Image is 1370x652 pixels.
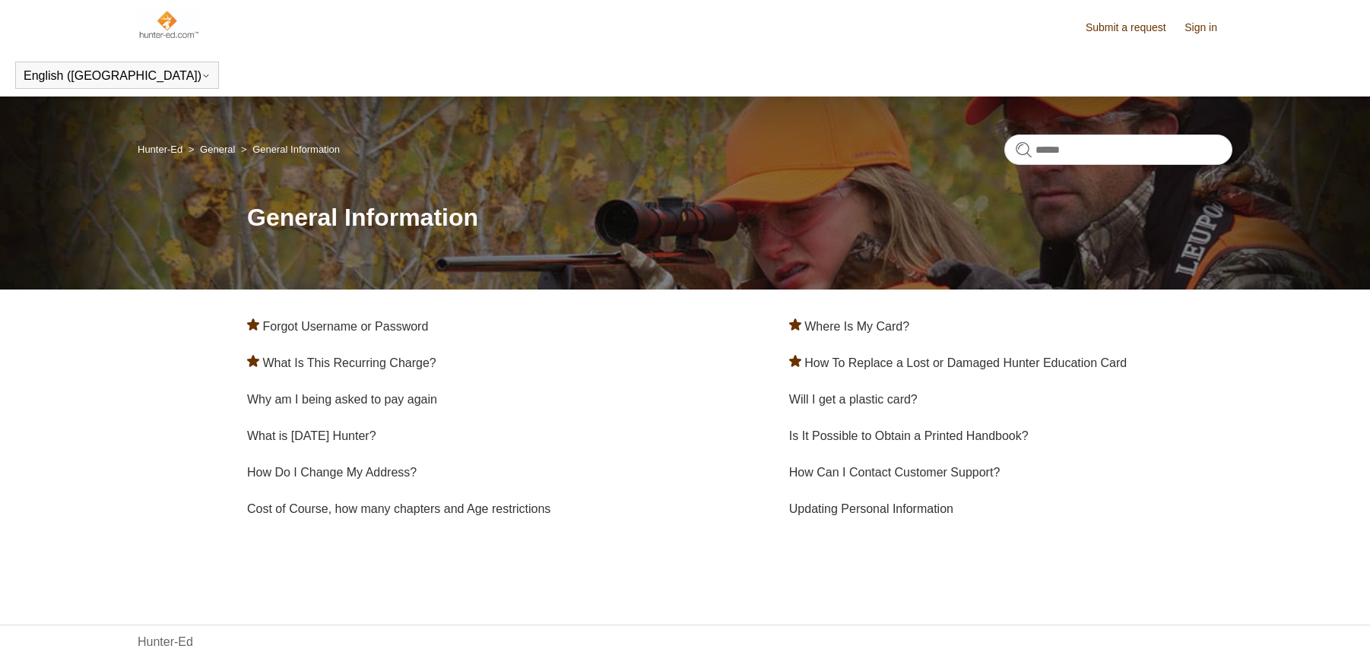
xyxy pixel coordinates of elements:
[789,429,1029,442] a: Is It Possible to Obtain a Printed Handbook?
[247,502,550,515] a: Cost of Course, how many chapters and Age restrictions
[262,320,428,333] a: Forgot Username or Password
[247,199,1232,236] h1: General Information
[238,144,340,155] li: General Information
[789,355,801,367] svg: Promoted article
[24,69,211,83] button: English ([GEOGRAPHIC_DATA])
[1004,135,1232,165] input: Search
[247,429,376,442] a: What is [DATE] Hunter?
[789,502,953,515] a: Updating Personal Information
[186,144,238,155] li: General
[789,318,801,331] svg: Promoted article
[789,393,918,406] a: Will I get a plastic card?
[138,144,186,155] li: Hunter-Ed
[804,356,1127,369] a: How To Replace a Lost or Damaged Hunter Education Card
[247,318,259,331] svg: Promoted article
[247,355,259,367] svg: Promoted article
[138,633,193,651] a: Hunter-Ed
[200,144,235,155] a: General
[247,466,417,479] a: How Do I Change My Address?
[789,466,1000,479] a: How Can I Contact Customer Support?
[1086,20,1181,36] a: Submit a request
[804,320,909,333] a: Where Is My Card?
[1184,20,1232,36] a: Sign in
[252,144,340,155] a: General Information
[262,356,436,369] a: What Is This Recurring Charge?
[138,9,199,40] img: Hunter-Ed Help Center home page
[247,393,437,406] a: Why am I being asked to pay again
[138,144,182,155] a: Hunter-Ed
